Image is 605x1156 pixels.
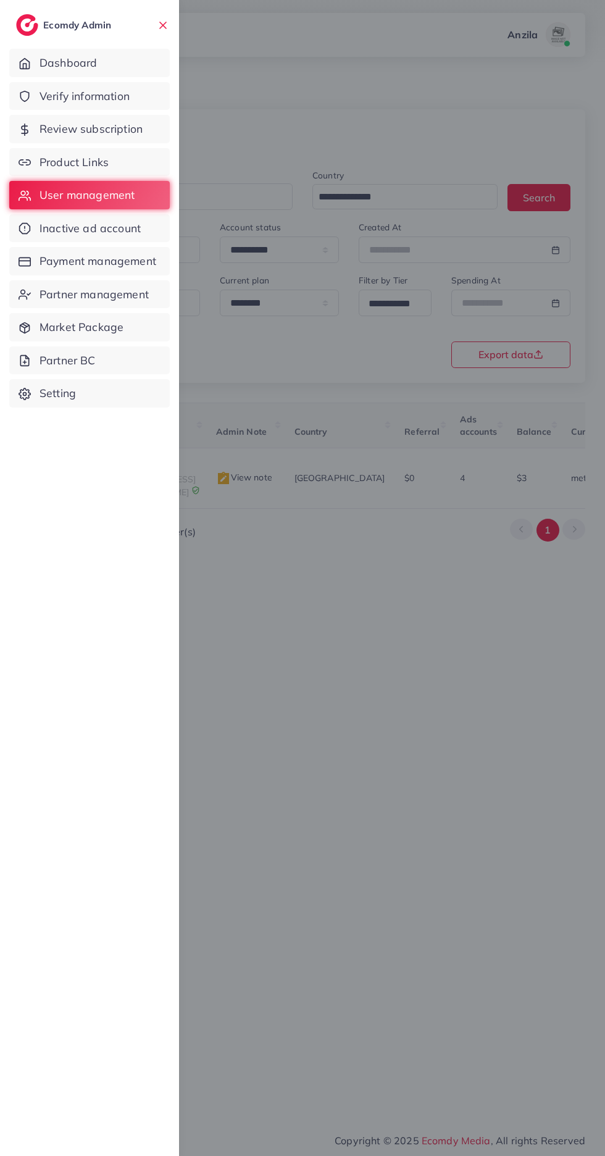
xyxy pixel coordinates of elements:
[16,14,38,36] img: logo
[43,19,114,31] h2: Ecomdy Admin
[40,220,141,237] span: Inactive ad account
[40,88,130,104] span: Verify information
[9,379,170,408] a: Setting
[9,82,170,111] a: Verify information
[40,385,76,401] span: Setting
[40,55,97,71] span: Dashboard
[9,181,170,209] a: User management
[9,49,170,77] a: Dashboard
[40,187,135,203] span: User management
[9,247,170,275] a: Payment management
[40,121,143,137] span: Review subscription
[9,346,170,375] a: Partner BC
[40,353,96,369] span: Partner BC
[16,14,114,36] a: logoEcomdy Admin
[40,154,109,170] span: Product Links
[9,280,170,309] a: Partner management
[9,115,170,143] a: Review subscription
[9,148,170,177] a: Product Links
[9,313,170,341] a: Market Package
[40,253,156,269] span: Payment management
[9,214,170,243] a: Inactive ad account
[40,319,123,335] span: Market Package
[40,287,149,303] span: Partner management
